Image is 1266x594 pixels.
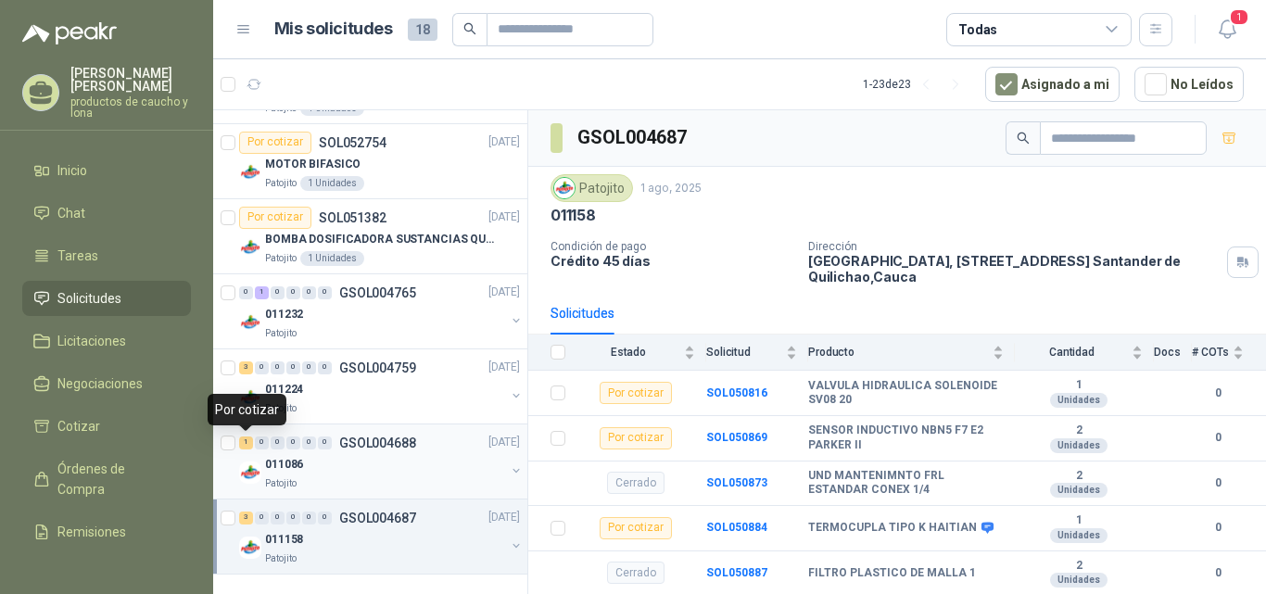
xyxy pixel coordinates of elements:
p: Patojito [265,251,297,266]
a: SOL050816 [706,386,767,399]
div: 0 [271,286,285,299]
div: 0 [286,436,300,449]
span: Solicitud [706,346,782,359]
div: 1 Unidades [300,251,364,266]
th: Estado [576,335,706,371]
div: 0 [286,512,300,524]
div: 0 [286,361,300,374]
div: 0 [318,512,332,524]
div: Unidades [1050,438,1108,453]
p: Patojito [265,551,297,566]
div: 3 [239,361,253,374]
div: 1 - 23 de 23 [863,70,970,99]
div: Cerrado [607,562,665,584]
div: Por cotizar [600,427,672,449]
div: 0 [302,286,316,299]
p: Crédito 45 días [551,253,793,269]
a: 1 0 0 0 0 0 GSOL004688[DATE] Company Logo011086Patojito [239,432,524,491]
div: 1 Unidades [300,176,364,191]
span: Remisiones [57,522,126,542]
b: 0 [1192,519,1244,537]
a: Por cotizarSOL051382[DATE] Company LogoBOMBA DOSIFICADORA SUSTANCIAS QUIMICASPatojito1 Unidades [213,199,527,274]
div: 0 [318,361,332,374]
a: Por cotizarSOL052754[DATE] Company LogoMOTOR BIFASICOPatojito1 Unidades [213,124,527,199]
b: SENSOR INDUCTIVO NBN5 F7 E2 PARKER II [808,423,1004,452]
img: Company Logo [239,236,261,259]
b: SOL050887 [706,566,767,579]
span: Chat [57,203,85,223]
span: Cantidad [1015,346,1128,359]
div: 0 [255,512,269,524]
div: 0 [255,436,269,449]
p: Patojito [265,476,297,491]
img: Company Logo [554,178,575,198]
a: 3 0 0 0 0 0 GSOL004759[DATE] Company Logo011224Patojito [239,357,524,416]
b: UND MANTENIMNTO FRL ESTANDAR CONEX 1/4 [808,469,1004,498]
div: Cerrado [607,472,665,494]
span: Órdenes de Compra [57,459,173,499]
a: Licitaciones [22,323,191,359]
span: Negociaciones [57,373,143,394]
a: Negociaciones [22,366,191,401]
b: 2 [1015,559,1143,574]
a: Órdenes de Compra [22,451,191,507]
th: Cantidad [1015,335,1154,371]
b: 2 [1015,423,1143,438]
div: 1 [239,436,253,449]
p: productos de caucho y lona [70,96,191,119]
div: 0 [271,361,285,374]
div: 0 [302,512,316,524]
b: VALVULA HIDRAULICA SOLENOIDE SV08 20 [808,379,1004,408]
a: 3 0 0 0 0 0 GSOL004687[DATE] Company Logo011158Patojito [239,507,524,566]
span: Tareas [57,246,98,266]
p: Patojito [265,326,297,341]
b: SOL050884 [706,521,767,534]
p: GSOL004687 [339,512,416,524]
div: 0 [239,286,253,299]
p: Dirección [808,240,1220,253]
div: Unidades [1050,573,1108,588]
p: GSOL004759 [339,361,416,374]
div: 0 [318,436,332,449]
div: Patojito [551,174,633,202]
span: Licitaciones [57,331,126,351]
span: 1 [1229,8,1249,26]
div: 0 [302,361,316,374]
div: 0 [255,361,269,374]
p: [GEOGRAPHIC_DATA], [STREET_ADDRESS] Santander de Quilichao , Cauca [808,253,1220,284]
th: Solicitud [706,335,808,371]
p: 011158 [551,206,596,225]
b: 1 [1015,378,1143,393]
span: Inicio [57,160,87,181]
span: search [463,22,476,35]
p: Patojito [265,176,297,191]
p: SOL051382 [319,211,386,224]
a: Inicio [22,153,191,188]
div: Unidades [1050,393,1108,408]
a: SOL050873 [706,476,767,489]
div: 3 [239,512,253,524]
div: Por cotizar [600,517,672,539]
b: FILTRO PLASTICO DE MALLA 1 [808,566,976,581]
button: Asignado a mi [985,67,1120,102]
span: Solicitudes [57,288,121,309]
p: GSOL004688 [339,436,416,449]
p: [DATE] [488,509,520,526]
img: Company Logo [239,161,261,183]
span: Estado [576,346,680,359]
p: GSOL004765 [339,286,416,299]
img: Company Logo [239,461,261,484]
a: SOL050869 [706,431,767,444]
span: Producto [808,346,989,359]
div: Solicitudes [551,303,614,323]
p: 011158 [265,531,303,549]
p: [PERSON_NAME] [PERSON_NAME] [70,67,191,93]
b: 0 [1192,564,1244,582]
b: 0 [1192,474,1244,492]
b: 0 [1192,429,1244,447]
span: 18 [408,19,437,41]
h1: Mis solicitudes [274,16,393,43]
p: SOL052754 [319,136,386,149]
